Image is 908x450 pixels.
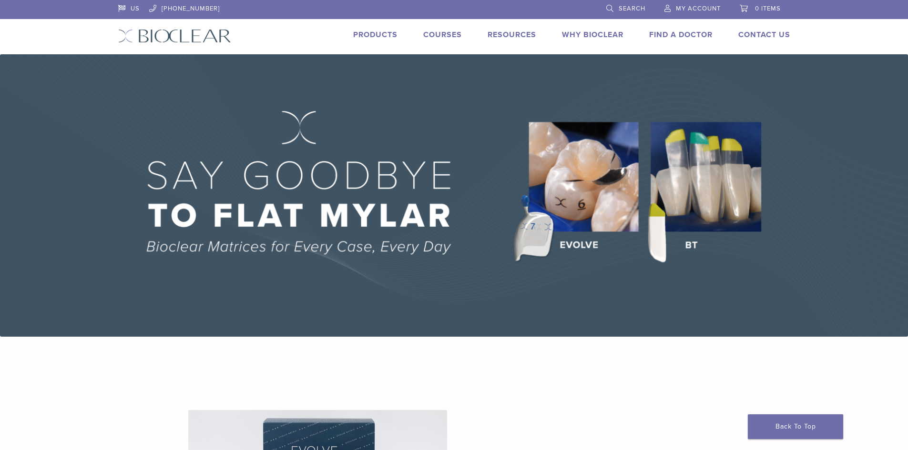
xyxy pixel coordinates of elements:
[353,30,398,40] a: Products
[738,30,790,40] a: Contact Us
[562,30,623,40] a: Why Bioclear
[619,5,645,12] span: Search
[748,414,843,439] a: Back To Top
[755,5,781,12] span: 0 items
[423,30,462,40] a: Courses
[676,5,721,12] span: My Account
[488,30,536,40] a: Resources
[118,29,231,43] img: Bioclear
[649,30,713,40] a: Find A Doctor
